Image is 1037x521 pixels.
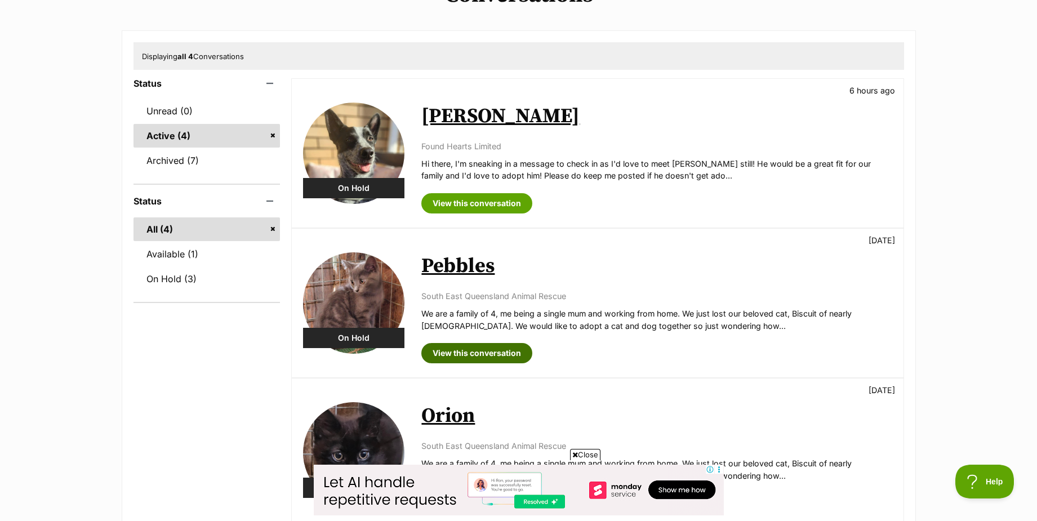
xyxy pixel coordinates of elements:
div: On Hold [303,178,404,198]
span: Displaying Conversations [142,52,244,61]
p: We are a family of 4, me being a single mum and working from home. We just lost our beloved cat, ... [421,457,892,482]
a: Orion [421,403,475,429]
a: Unread (0) [133,99,281,123]
a: All (4) [133,217,281,241]
img: Tommy [303,103,404,204]
p: 6 hours ago [849,84,895,96]
img: Orion [303,402,404,504]
p: Found Hearts Limited [421,140,892,152]
a: View this conversation [421,343,532,363]
a: On Hold (3) [133,267,281,291]
p: We are a family of 4, me being a single mum and working from home. We just lost our beloved cat, ... [421,308,892,332]
iframe: Help Scout Beacon - Open [955,465,1014,498]
header: Status [133,196,281,206]
p: [DATE] [869,234,895,246]
a: View this conversation [421,193,532,213]
a: Pebbles [421,253,495,279]
div: On Hold [303,328,404,348]
a: Archived (7) [133,149,281,172]
img: Pebbles [303,252,404,354]
p: [DATE] [869,384,895,396]
p: South East Queensland Animal Rescue [421,290,892,302]
iframe: Advertisement [314,465,724,515]
a: Active (4) [133,124,281,148]
p: South East Queensland Animal Rescue [421,440,892,452]
div: On Hold [303,478,404,498]
span: Close [570,449,600,460]
strong: all 4 [177,52,193,61]
a: Available (1) [133,242,281,266]
a: [PERSON_NAME] [421,104,580,129]
p: Hi there, I'm sneaking in a message to check in as I'd love to meet [PERSON_NAME] still! He would... [421,158,892,182]
header: Status [133,78,281,88]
